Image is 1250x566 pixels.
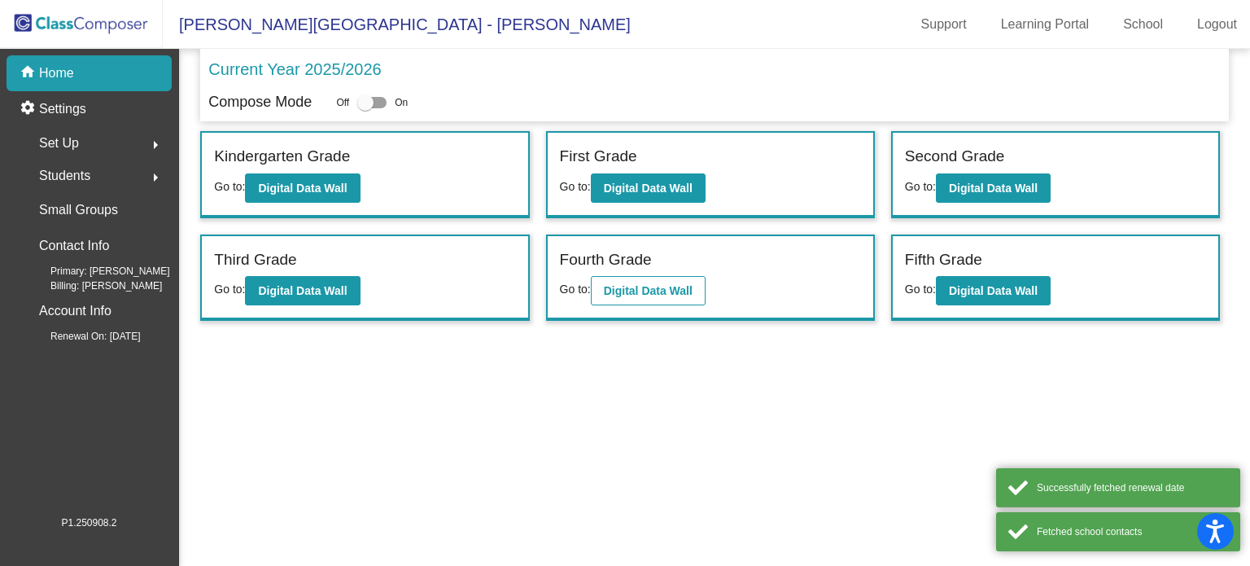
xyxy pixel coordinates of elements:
[949,182,1038,195] b: Digital Data Wall
[39,64,74,83] p: Home
[39,132,79,155] span: Set Up
[604,182,693,195] b: Digital Data Wall
[208,57,381,81] p: Current Year 2025/2026
[20,99,39,119] mat-icon: settings
[20,64,39,83] mat-icon: home
[245,276,360,305] button: Digital Data Wall
[905,180,936,193] span: Go to:
[1037,480,1228,495] div: Successfully fetched renewal date
[560,248,652,272] label: Fourth Grade
[39,235,109,257] p: Contact Info
[1184,11,1250,37] a: Logout
[591,173,706,203] button: Digital Data Wall
[905,248,982,272] label: Fifth Grade
[1037,524,1228,539] div: Fetched school contacts
[245,173,360,203] button: Digital Data Wall
[39,300,111,322] p: Account Info
[258,182,347,195] b: Digital Data Wall
[936,173,1051,203] button: Digital Data Wall
[591,276,706,305] button: Digital Data Wall
[208,91,312,113] p: Compose Mode
[24,264,170,279] span: Primary: [PERSON_NAME]
[936,276,1051,305] button: Digital Data Wall
[395,95,408,110] span: On
[336,95,349,110] span: Off
[988,11,1103,37] a: Learning Portal
[214,283,245,296] span: Go to:
[604,284,693,297] b: Digital Data Wall
[39,199,118,222] p: Small Groups
[163,11,631,37] span: [PERSON_NAME][GEOGRAPHIC_DATA] - [PERSON_NAME]
[39,165,90,187] span: Students
[24,329,140,344] span: Renewal On: [DATE]
[908,11,980,37] a: Support
[24,279,162,293] span: Billing: [PERSON_NAME]
[258,284,347,297] b: Digital Data Wall
[214,248,296,272] label: Third Grade
[146,135,165,155] mat-icon: arrow_right
[560,180,591,193] span: Go to:
[1110,11,1176,37] a: School
[214,180,245,193] span: Go to:
[560,145,637,169] label: First Grade
[949,284,1038,297] b: Digital Data Wall
[905,283,936,296] span: Go to:
[905,145,1005,169] label: Second Grade
[560,283,591,296] span: Go to:
[39,99,86,119] p: Settings
[214,145,350,169] label: Kindergarten Grade
[146,168,165,187] mat-icon: arrow_right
